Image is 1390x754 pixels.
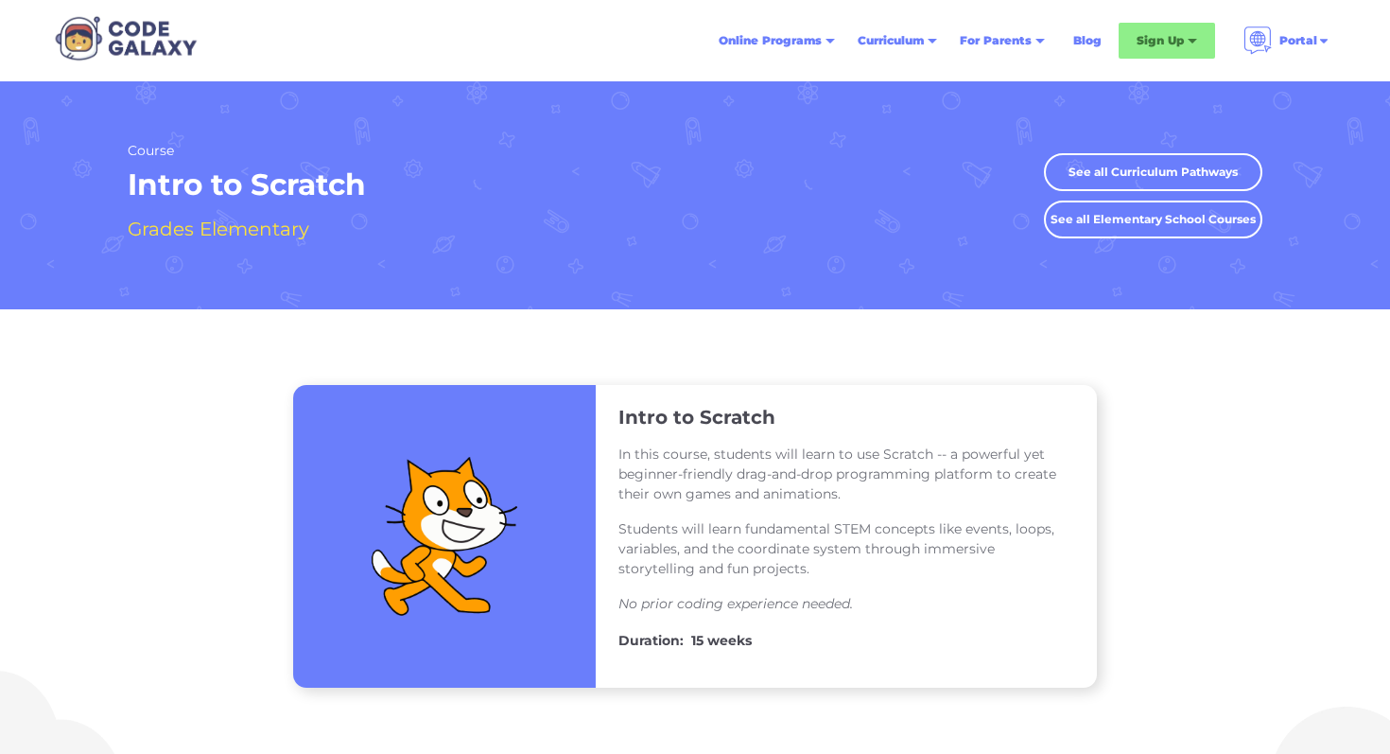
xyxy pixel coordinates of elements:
h4: Duration: [618,629,684,652]
div: For Parents [960,31,1032,50]
h3: Intro to Scratch [618,405,775,430]
a: See all Curriculum Pathways [1044,153,1262,191]
h4: Grades [128,213,194,245]
div: Portal [1279,31,1317,50]
p: Students will learn fundamental STEM concepts like events, loops, variables, and the coordinate s... [618,519,1074,579]
h2: Course [128,142,366,160]
div: Online Programs [719,31,822,50]
h4: Elementary [200,213,309,245]
a: Blog [1062,24,1113,58]
p: In this course, students will learn to use Scratch -- a powerful yet beginner-friendly drag-and-d... [618,445,1074,504]
em: No prior coding experience needed. [618,595,853,612]
div: Sign Up [1137,31,1184,50]
a: See all Elementary School Courses [1044,201,1262,238]
div: Curriculum [858,31,924,50]
h4: 15 weeks [691,629,752,652]
h1: Intro to Scratch [128,166,366,204]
